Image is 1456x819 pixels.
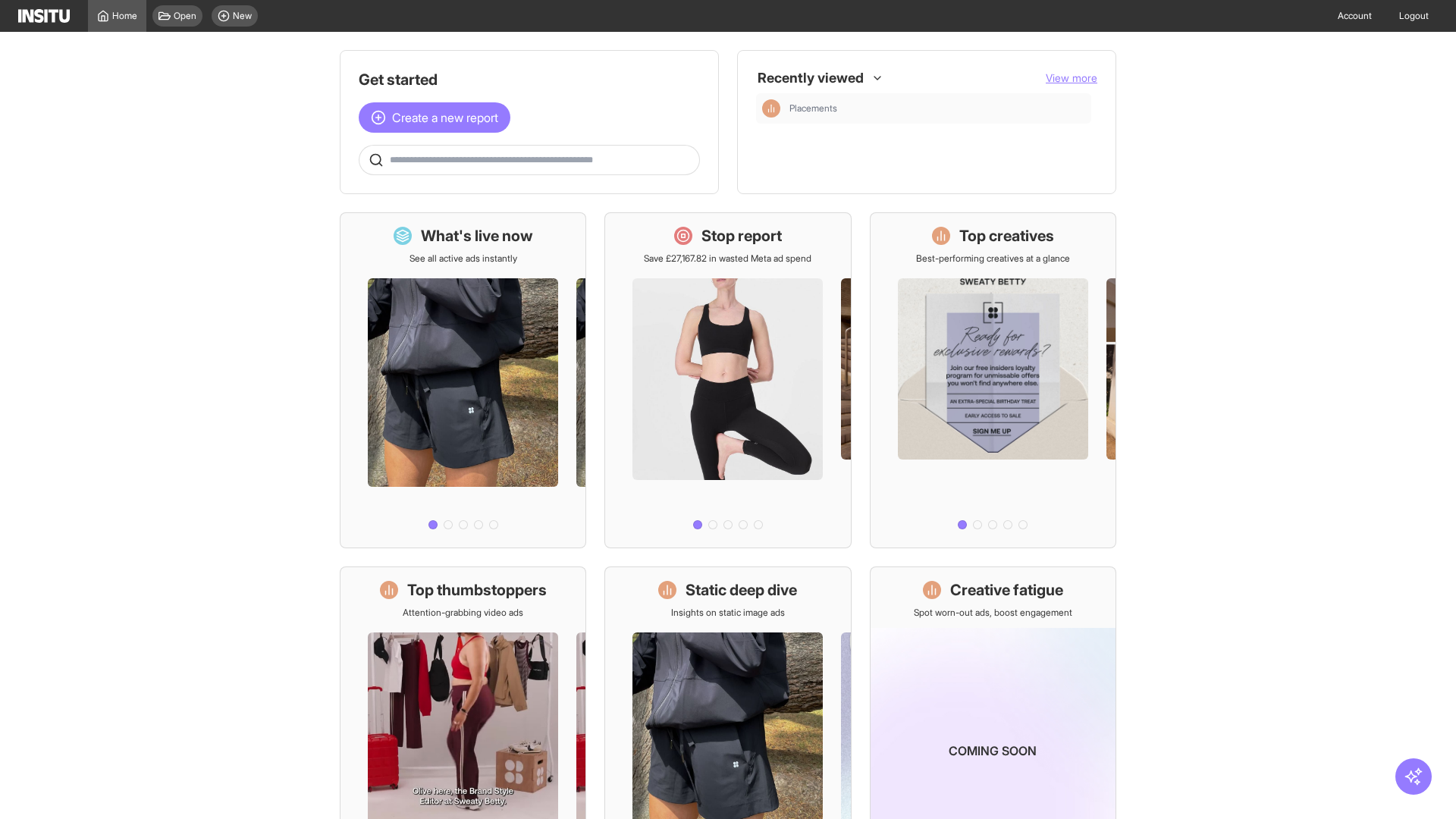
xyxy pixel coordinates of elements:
span: New [233,10,252,22]
a: Top creativesBest-performing creatives at a glance [870,212,1116,548]
button: View more [1046,71,1097,86]
h1: What's live now [421,225,533,246]
h1: Static deep dive [686,579,797,601]
span: Create a new report [392,108,498,127]
h1: Top thumbstoppers [407,579,547,601]
span: Home [112,10,137,22]
img: Logo [18,9,70,23]
span: View more [1046,71,1097,84]
p: Insights on static image ads [671,607,785,619]
button: Create a new report [359,102,510,133]
a: What's live nowSee all active ads instantly [340,212,586,548]
div: Insights [762,99,780,118]
p: Attention-grabbing video ads [403,607,523,619]
a: Stop reportSave £27,167.82 in wasted Meta ad spend [604,212,851,548]
h1: Stop report [701,225,782,246]
span: Open [174,10,196,22]
p: See all active ads instantly [409,253,517,265]
h1: Top creatives [959,225,1054,246]
span: Placements [789,102,1085,115]
p: Save £27,167.82 in wasted Meta ad spend [644,253,811,265]
p: Best-performing creatives at a glance [916,253,1070,265]
span: Placements [789,102,837,115]
h1: Get started [359,69,700,90]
